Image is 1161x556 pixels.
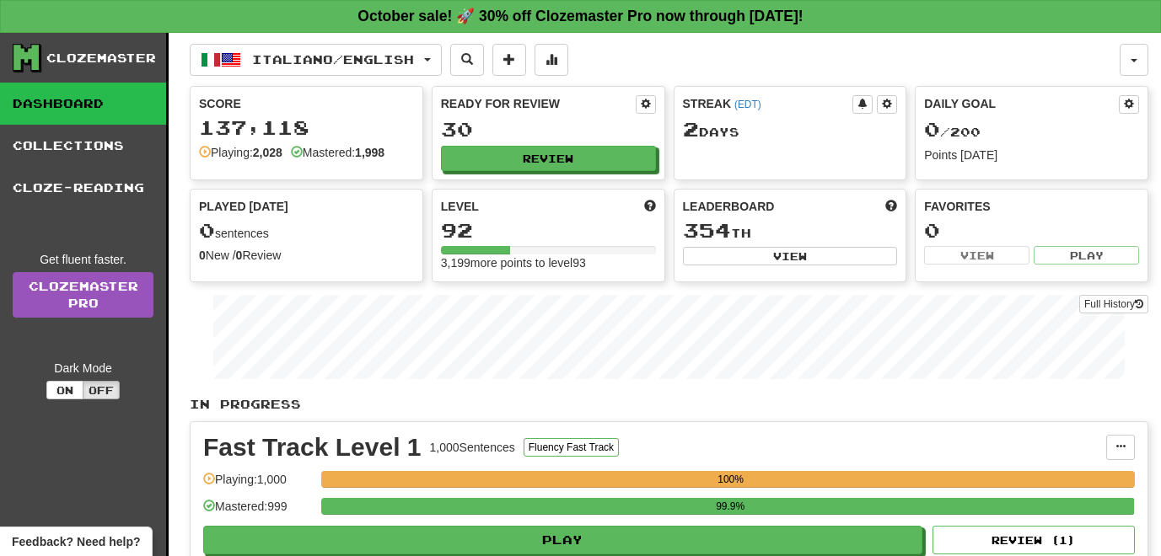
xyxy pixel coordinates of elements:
strong: 0 [199,249,206,262]
span: 354 [683,218,731,242]
div: Ready for Review [441,95,636,112]
span: Level [441,198,479,215]
div: 30 [441,119,656,140]
span: 2 [683,117,699,141]
span: 0 [199,218,215,242]
span: 0 [924,117,940,141]
div: Playing: 1,000 [203,471,313,499]
button: Fluency Fast Track [524,438,619,457]
button: Add sentence to collection [492,44,526,76]
div: Dark Mode [13,360,153,377]
span: Italiano / English [252,52,414,67]
div: 100% [326,471,1135,488]
strong: October sale! 🚀 30% off Clozemaster Pro now through [DATE]! [357,8,803,24]
span: Open feedback widget [12,533,140,550]
button: View [683,247,898,265]
div: 0 [924,220,1139,241]
div: Streak [683,95,853,112]
button: More stats [535,44,568,76]
strong: 0 [236,249,243,262]
button: On [46,381,83,399]
div: New / Review [199,247,414,264]
div: Score [199,95,414,112]
p: In Progress [190,396,1148,413]
div: Clozemaster [46,50,156,67]
button: Search sentences [450,44,484,76]
div: 3,199 more points to level 93 [441,254,656,271]
div: Get fluent faster. [13,251,153,268]
button: View [924,246,1029,265]
div: Mastered: [291,144,384,161]
span: Score more points to level up [644,198,656,215]
div: Daily Goal [924,95,1119,114]
div: 137,118 [199,117,414,138]
span: Played [DATE] [199,198,288,215]
span: This week in points, UTC [885,198,897,215]
button: Off [83,381,120,399]
button: Play [1034,246,1139,265]
div: sentences [199,220,414,242]
div: Fast Track Level 1 [203,435,422,460]
button: Full History [1079,295,1148,313]
div: 92 [441,220,656,241]
div: 1,000 Sentences [430,439,515,456]
span: / 200 [924,125,981,139]
div: 99.9% [326,498,1134,515]
strong: 2,028 [253,146,282,159]
button: Review (1) [933,526,1135,554]
button: Review [441,146,656,171]
div: Points [DATE] [924,147,1139,163]
button: Italiano/English [190,44,442,76]
a: ClozemasterPro [13,272,153,318]
a: (EDT) [734,99,761,110]
div: th [683,220,898,242]
strong: 1,998 [355,146,384,159]
span: Leaderboard [683,198,775,215]
div: Day s [683,119,898,141]
button: Play [203,526,922,554]
div: Favorites [924,198,1139,215]
div: Mastered: 999 [203,498,313,526]
div: Playing: [199,144,282,161]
